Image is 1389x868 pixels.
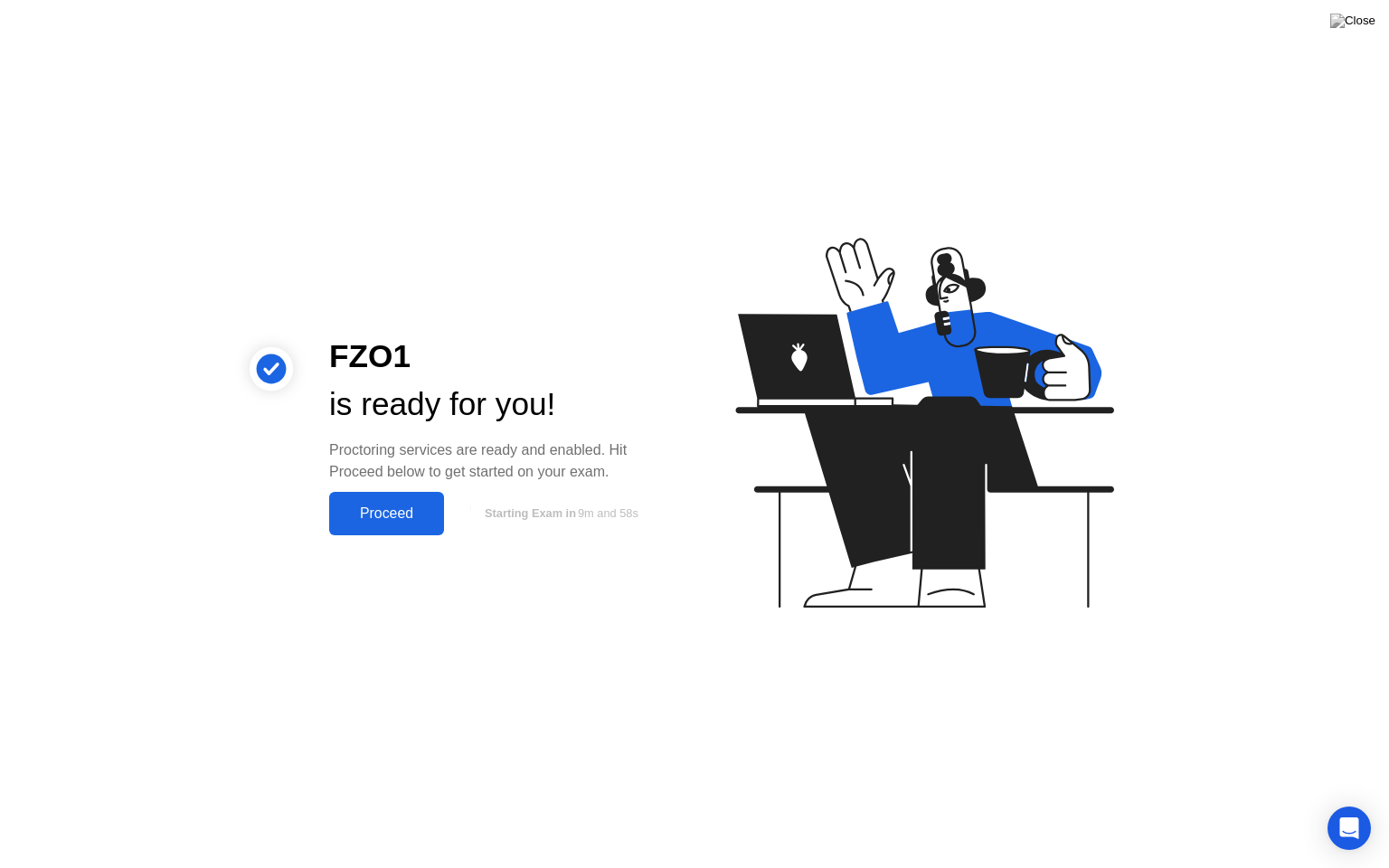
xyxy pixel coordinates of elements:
[329,381,666,429] div: is ready for you!
[335,505,439,522] div: Proceed
[1328,807,1371,850] div: Open Intercom Messenger
[329,333,666,381] div: FZO1
[578,506,638,520] span: 9m and 58s
[453,496,666,531] button: Starting Exam in9m and 58s
[1330,14,1375,28] img: Close
[329,439,666,483] div: Proctoring services are ready and enabled. Hit Proceed below to get started on your exam.
[329,492,444,535] button: Proceed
